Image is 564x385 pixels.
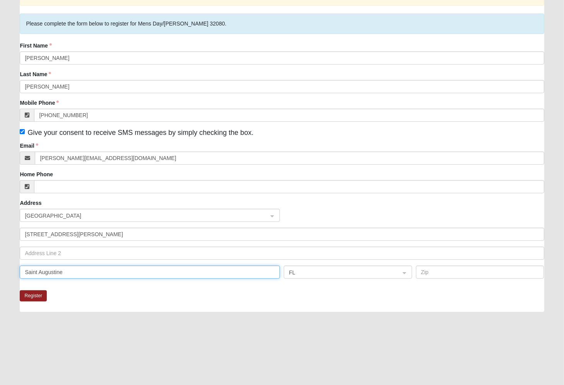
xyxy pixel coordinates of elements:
span: FL [289,268,393,277]
label: Email [20,142,38,150]
input: City [20,266,280,279]
label: Last Name [20,70,51,78]
span: United States [25,211,261,220]
label: Address [20,199,41,207]
div: Please complete the form below to register for Mens Day/[PERSON_NAME] 32080. [20,14,544,34]
label: First Name [20,42,51,49]
input: Give your consent to receive SMS messages by simply checking the box. [20,129,25,134]
input: Address Line 2 [20,247,544,260]
input: Zip [416,266,544,279]
label: Mobile Phone [20,99,59,107]
button: Register [20,290,47,302]
span: Give your consent to receive SMS messages by simply checking the box. [27,129,253,136]
label: Home Phone [20,170,53,178]
input: Address Line 1 [20,228,544,241]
